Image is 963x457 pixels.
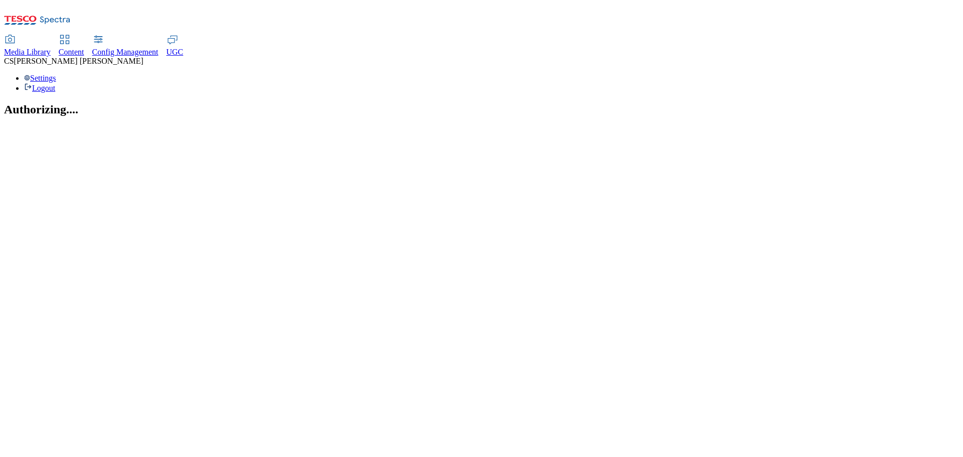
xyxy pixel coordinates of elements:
a: UGC [167,36,184,57]
span: Config Management [92,48,158,56]
span: CS [4,57,14,65]
a: Content [59,36,84,57]
a: Settings [24,74,56,82]
span: UGC [167,48,184,56]
span: Media Library [4,48,51,56]
span: Content [59,48,84,56]
h2: Authorizing.... [4,103,959,116]
a: Media Library [4,36,51,57]
a: Logout [24,84,55,92]
span: [PERSON_NAME] [PERSON_NAME] [14,57,143,65]
a: Config Management [92,36,158,57]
